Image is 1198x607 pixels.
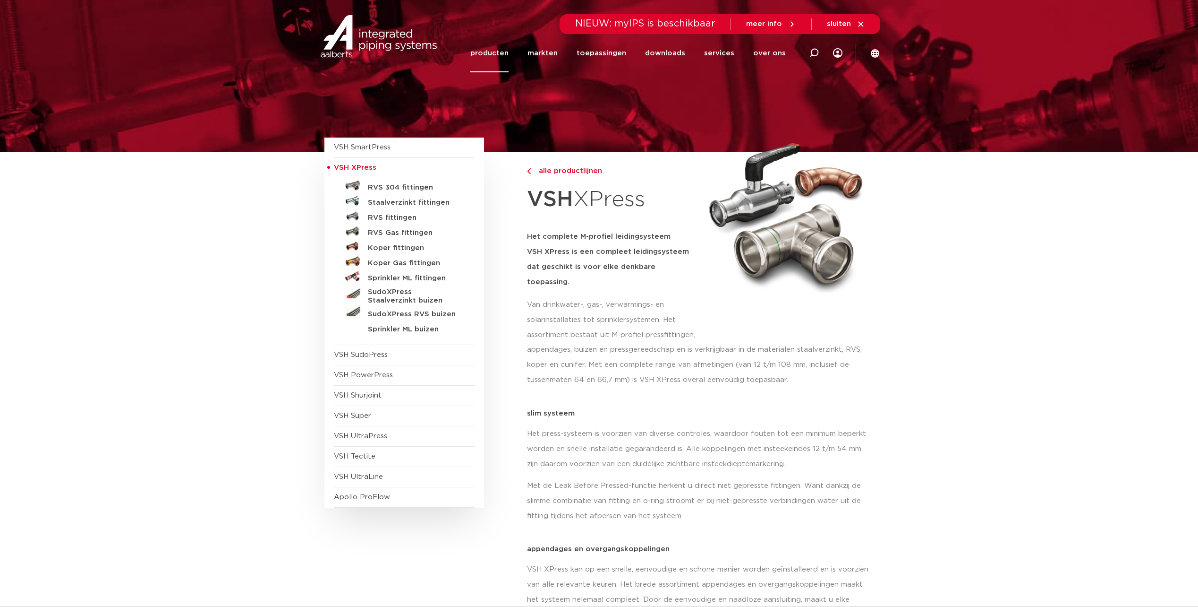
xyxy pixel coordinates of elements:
[368,183,461,192] h5: RVS 304 fittingen
[368,214,461,222] h5: RVS fittingen
[527,182,698,218] h1: XPress
[334,269,475,284] a: Sprinkler ML fittingen
[334,254,475,269] a: Koper Gas fittingen
[833,34,842,72] div: my IPS
[470,34,786,72] nav: Menu
[368,288,461,305] h5: SudoXPress Staalverzinkt buizen
[527,410,874,417] p: slim systeem
[334,224,475,239] a: RVS Gas fittingen
[334,433,387,440] a: VSH UltraPress
[746,20,796,28] a: meer info
[334,144,391,151] a: VSH SmartPress
[470,34,509,72] a: producten
[334,164,376,171] span: VSH XPress
[577,34,626,72] a: toepassingen
[334,453,375,460] a: VSH Tectite
[575,19,715,28] span: NIEUW: myIPS is beschikbaar
[368,325,461,334] h5: Sprinkler ML buizen
[527,34,558,72] a: markten
[368,244,461,252] h5: Koper fittingen
[334,473,383,480] a: VSH UltraLine
[368,259,461,268] h5: Koper Gas fittingen
[527,426,874,472] p: Het press-systeem is voorzien van diverse controles, waardoor fouten tot een minimum beperkt word...
[334,305,475,320] a: SudoXPress RVS buizen
[368,274,461,283] h5: Sprinkler ML fittingen
[368,229,461,237] h5: RVS Gas fittingen
[527,478,874,524] p: Met de Leak Before Pressed-functie herkent u direct niet gepresste fittingen. Want dankzij de sli...
[334,372,393,379] a: VSH PowerPress
[827,20,851,27] span: sluiten
[527,168,531,174] img: chevron-right.svg
[334,208,475,224] a: RVS fittingen
[368,199,461,207] h5: Staalverzinkt fittingen
[753,34,786,72] a: over ons
[334,193,475,208] a: Staalverzinkt fittingen
[527,342,874,388] p: appendages, buizen en pressgereedschap en is verkrijgbaar in de materialen staalverzinkt, RVS, ko...
[527,189,573,210] strong: VSH
[334,239,475,254] a: Koper fittingen
[704,34,734,72] a: services
[334,178,475,193] a: RVS 304 fittingen
[334,392,382,399] a: VSH Shurjoint
[334,320,475,335] a: Sprinkler ML buizen
[334,351,388,358] a: VSH SudoPress
[645,34,685,72] a: downloads
[527,297,698,343] p: Van drinkwater-, gas-, verwarmings- en solarinstallaties tot sprinklersystemen. Het assortiment b...
[334,494,390,501] a: Apollo ProFlow
[533,167,602,174] span: alle productlijnen
[527,165,698,177] a: alle productlijnen
[527,229,698,290] h5: Het complete M-profiel leidingsysteem VSH XPress is een compleet leidingsysteem dat geschikt is v...
[334,412,371,419] a: VSH Super
[746,20,782,27] span: meer info
[334,284,475,305] a: SudoXPress Staalverzinkt buizen
[368,310,461,319] h5: SudoXPress RVS buizen
[527,546,874,553] p: appendages en overgangskoppelingen
[827,20,865,28] a: sluiten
